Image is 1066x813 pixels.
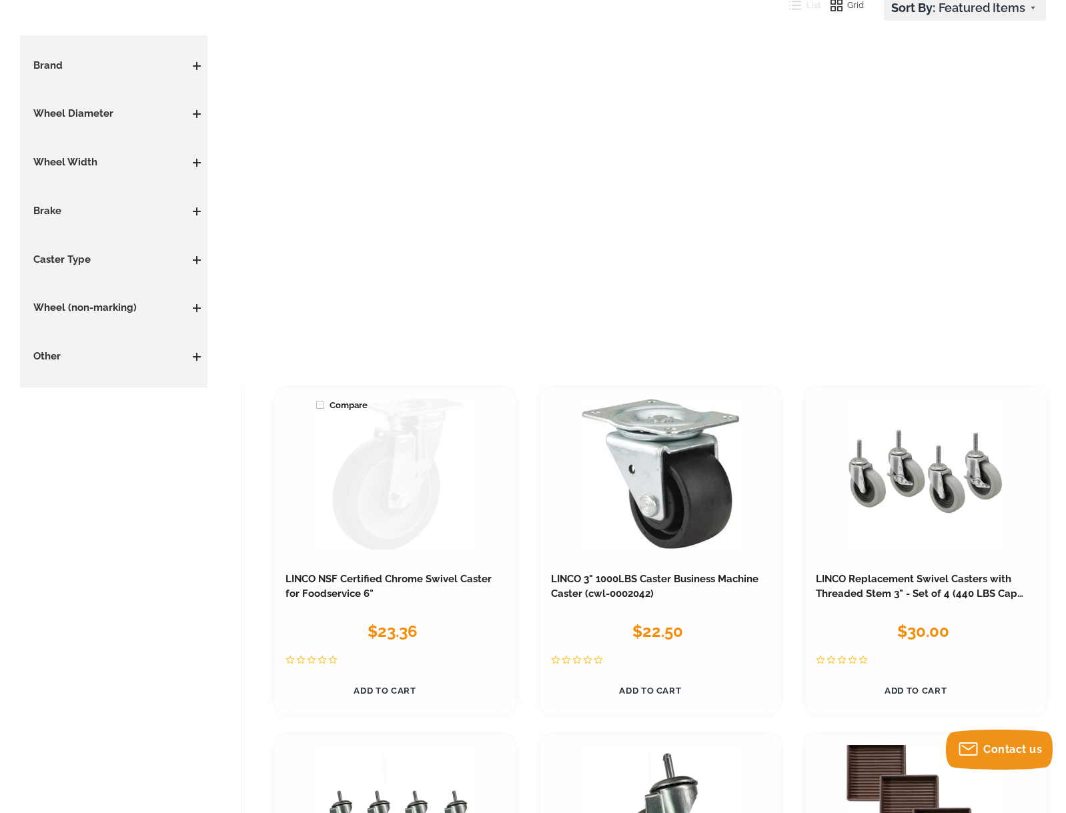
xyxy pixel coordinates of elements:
[354,686,416,696] span: Add to Cart
[27,59,201,73] h3: Brand
[619,686,681,696] span: Add to Cart
[286,573,492,600] a: LINCO NSF Certified Chrome Swivel Caster for Foodservice 6"
[316,398,368,413] span: Compare
[27,107,201,121] h3: Wheel Diameter
[551,678,750,704] a: Add to Cart
[897,622,949,641] span: $30.00
[946,730,1053,770] button: Contact us
[551,573,758,600] a: LINCO 3" 1000LBS Caster Business Machine Caster (cwl-0002042)
[286,678,485,704] a: Add to Cart
[816,573,1023,614] a: LINCO Replacement Swivel Casters with Threaded Stem 3" - Set of 4 (440 LBS Cap Combined)
[27,155,201,170] h3: Wheel Width
[368,622,418,641] span: $23.36
[983,743,1042,756] span: Contact us
[27,349,201,364] h3: Other
[885,686,947,696] span: Add to Cart
[816,678,1015,704] a: Add to Cart
[27,253,201,267] h3: Caster Type
[27,301,201,315] h3: Wheel (non-marking)
[27,204,201,219] h3: Brake
[632,622,683,641] span: $22.50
